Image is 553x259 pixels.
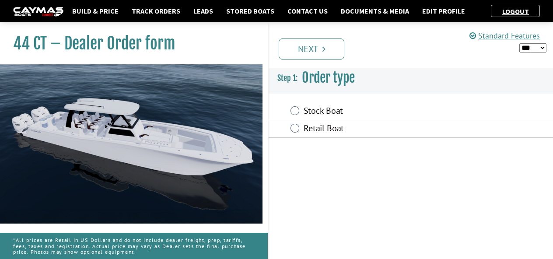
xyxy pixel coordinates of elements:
ul: Pagination [276,37,553,59]
a: Edit Profile [418,5,469,17]
a: Logout [498,7,533,16]
a: Build & Price [68,5,123,17]
a: Documents & Media [336,5,413,17]
p: *All prices are Retail in US Dollars and do not include dealer freight, prep, tariffs, fees, taxe... [13,233,255,259]
a: Next [279,38,344,59]
a: Contact Us [283,5,332,17]
img: caymas-dealer-connect-2ed40d3bc7270c1d8d7ffb4b79bf05adc795679939227970def78ec6f6c03838.gif [13,7,63,16]
label: Stock Boat [304,105,453,118]
a: Leads [189,5,217,17]
a: Track Orders [127,5,185,17]
h1: 44 CT – Dealer Order form [13,34,246,53]
a: Standard Features [469,31,540,41]
label: Retail Boat [304,123,453,136]
a: Stored Boats [222,5,279,17]
h3: Order type [269,62,553,94]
